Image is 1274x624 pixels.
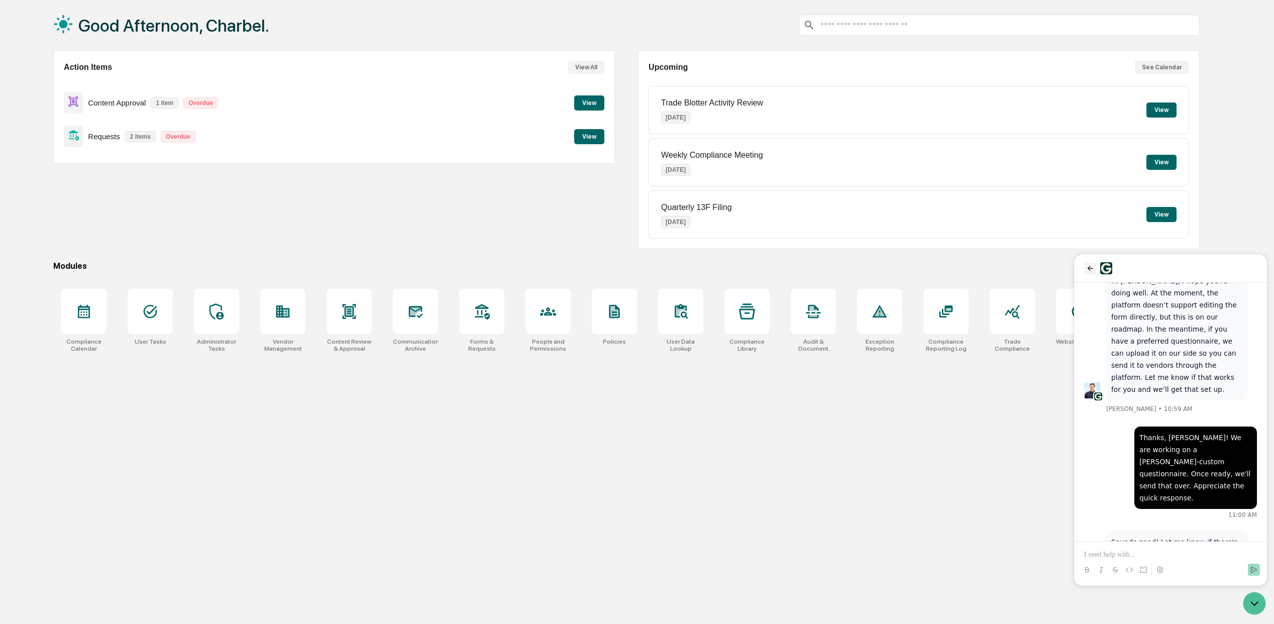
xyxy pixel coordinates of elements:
[88,98,146,107] p: Content Approval
[661,164,690,176] p: [DATE]
[125,131,156,142] p: 2 items
[661,98,763,108] p: Trade Blotter Activity Review
[1146,155,1177,170] button: View
[661,151,763,160] p: Weekly Compliance Meeting
[724,338,770,352] div: Compliance Library
[574,95,604,111] button: View
[1146,207,1177,222] button: View
[393,338,438,352] div: Communications Archive
[78,16,269,36] h1: Good Afternoon, Charbel.
[1056,338,1101,345] div: Website Archive
[661,216,690,228] p: [DATE]
[88,132,120,141] p: Requests
[603,338,626,345] div: Policies
[574,97,604,107] a: View
[459,338,504,352] div: Forms & Requests
[135,338,166,345] div: User Tasks
[791,338,836,352] div: Audit & Document Logs
[1135,61,1189,74] button: See Calendar
[857,338,902,352] div: Exception Reporting
[923,338,969,352] div: Compliance Reporting Log
[990,338,1035,352] div: Trade Compliance
[568,61,604,74] button: View All
[661,112,690,124] p: [DATE]
[194,338,239,352] div: Administrator Tasks
[327,338,372,352] div: Content Review & Approval
[1074,254,1267,586] iframe: Customer support window
[525,338,571,352] div: People and Permissions
[61,338,107,352] div: Compliance Calendar
[53,261,1200,271] div: Modules
[574,131,604,141] a: View
[661,203,732,212] p: Quarterly 13F Filing
[658,338,703,352] div: User Data Lookup
[1242,591,1269,618] iframe: Open customer support
[649,63,688,72] h2: Upcoming
[64,63,112,72] h2: Action Items
[151,97,178,109] p: 1 item
[183,97,218,109] p: Overdue
[574,129,604,144] button: View
[161,131,195,142] p: Overdue
[260,338,305,352] div: Vendor Management
[1146,102,1177,118] button: View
